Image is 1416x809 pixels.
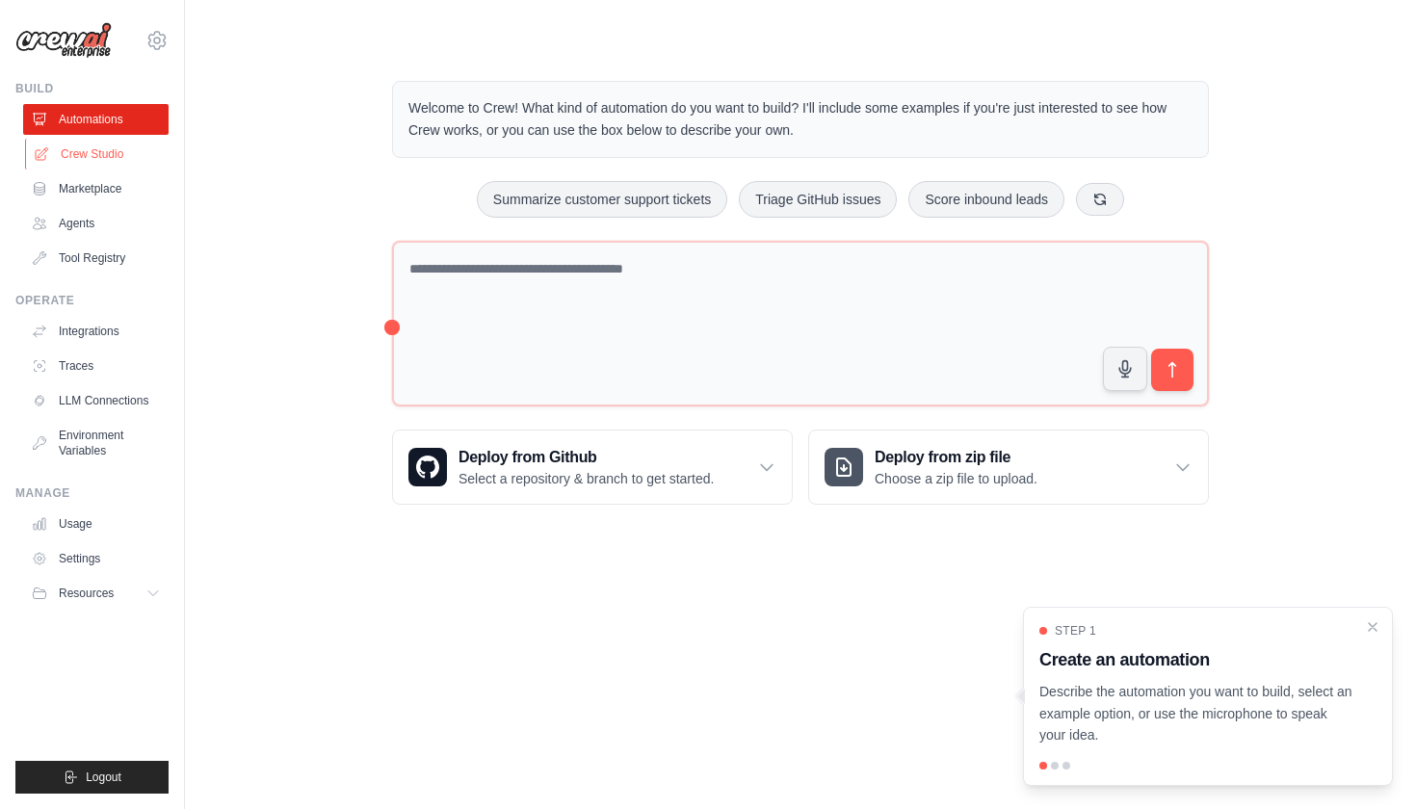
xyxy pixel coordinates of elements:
[23,243,169,274] a: Tool Registry
[15,485,169,501] div: Manage
[23,208,169,239] a: Agents
[1039,681,1353,746] p: Describe the automation you want to build, select an example option, or use the microphone to spe...
[25,139,170,170] a: Crew Studio
[15,293,169,308] div: Operate
[23,385,169,416] a: LLM Connections
[23,578,169,609] button: Resources
[23,509,169,539] a: Usage
[459,469,714,488] p: Select a repository & branch to get started.
[23,420,169,466] a: Environment Variables
[23,316,169,347] a: Integrations
[459,446,714,469] h3: Deploy from Github
[477,181,727,218] button: Summarize customer support tickets
[23,173,169,204] a: Marketplace
[86,770,121,785] span: Logout
[408,97,1193,142] p: Welcome to Crew! What kind of automation do you want to build? I'll include some examples if you'...
[59,586,114,601] span: Resources
[23,104,169,135] a: Automations
[1365,619,1380,635] button: Close walkthrough
[739,181,897,218] button: Triage GitHub issues
[23,351,169,381] a: Traces
[875,469,1037,488] p: Choose a zip file to upload.
[15,22,112,59] img: Logo
[23,543,169,574] a: Settings
[15,81,169,96] div: Build
[875,446,1037,469] h3: Deploy from zip file
[908,181,1064,218] button: Score inbound leads
[15,761,169,794] button: Logout
[1320,717,1416,809] iframe: Chat Widget
[1055,623,1096,639] span: Step 1
[1039,646,1353,673] h3: Create an automation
